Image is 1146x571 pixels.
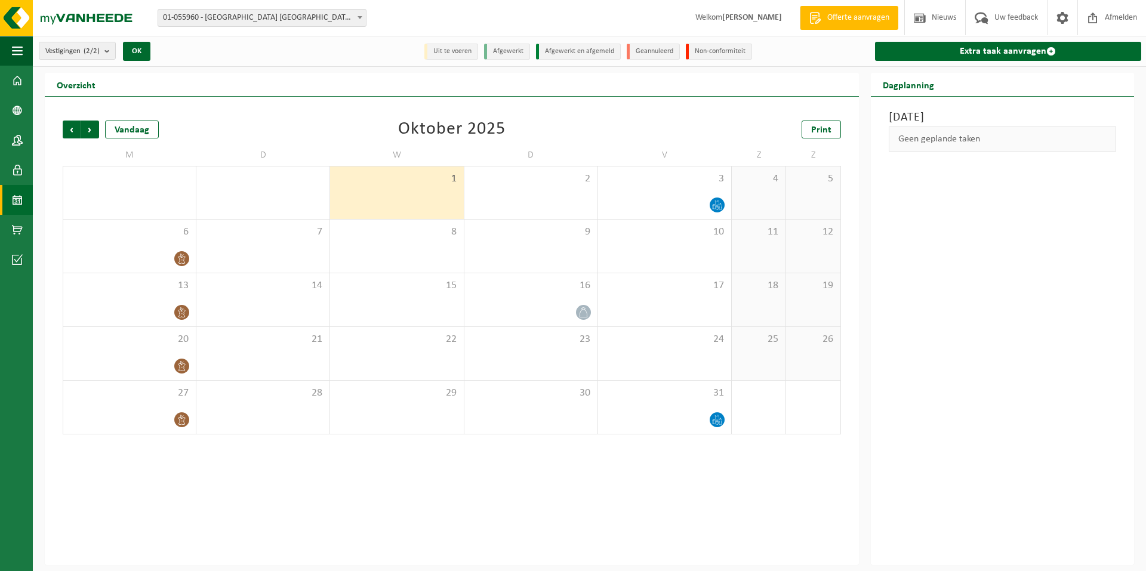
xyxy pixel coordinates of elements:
span: 23 [470,333,592,346]
td: W [330,144,464,166]
span: 20 [69,333,190,346]
span: 18 [738,279,780,292]
td: D [196,144,330,166]
span: 6 [69,226,190,239]
li: Geannuleerd [627,44,680,60]
span: 24 [604,333,725,346]
span: 1 [336,172,457,186]
li: Non-conformiteit [686,44,752,60]
span: 26 [792,333,834,346]
span: 01-055960 - ROCKWOOL BELGIUM NV - WIJNEGEM [158,10,366,26]
li: Afgewerkt [484,44,530,60]
a: Offerte aanvragen [800,6,898,30]
td: V [598,144,732,166]
span: 11 [738,226,780,239]
span: 2 [470,172,592,186]
td: Z [732,144,786,166]
span: 15 [336,279,457,292]
li: Uit te voeren [424,44,478,60]
h2: Dagplanning [871,73,946,96]
span: 14 [202,279,324,292]
span: 27 [69,387,190,400]
span: 16 [470,279,592,292]
span: Volgende [81,121,99,138]
span: 5 [792,172,834,186]
span: Offerte aanvragen [824,12,892,24]
span: Vorige [63,121,81,138]
span: 31 [604,387,725,400]
span: 12 [792,226,834,239]
span: 30 [470,387,592,400]
span: 17 [604,279,725,292]
h3: [DATE] [889,109,1116,126]
span: Vestigingen [45,42,100,60]
div: Vandaag [105,121,159,138]
span: 4 [738,172,780,186]
span: 13 [69,279,190,292]
a: Print [802,121,841,138]
span: 22 [336,333,457,346]
li: Afgewerkt en afgemeld [536,44,621,60]
span: 25 [738,333,780,346]
span: 9 [470,226,592,239]
span: 10 [604,226,725,239]
button: Vestigingen(2/2) [39,42,116,60]
div: Geen geplande taken [889,126,1116,152]
h2: Overzicht [45,73,107,96]
span: 8 [336,226,457,239]
div: Oktober 2025 [398,121,506,138]
td: Z [786,144,840,166]
span: 21 [202,333,324,346]
strong: [PERSON_NAME] [722,13,782,22]
span: 29 [336,387,457,400]
td: D [464,144,598,166]
span: 01-055960 - ROCKWOOL BELGIUM NV - WIJNEGEM [158,9,366,27]
span: 19 [792,279,834,292]
td: M [63,144,196,166]
span: 28 [202,387,324,400]
a: Extra taak aanvragen [875,42,1141,61]
span: 3 [604,172,725,186]
span: Print [811,125,831,135]
button: OK [123,42,150,61]
span: 7 [202,226,324,239]
count: (2/2) [84,47,100,55]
